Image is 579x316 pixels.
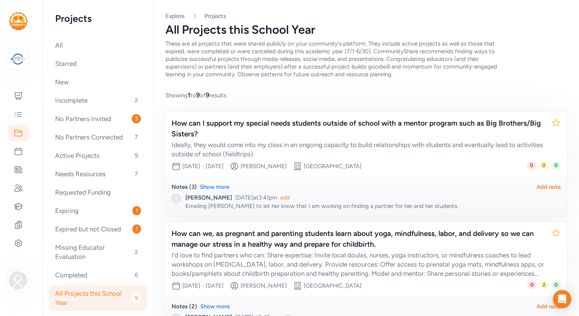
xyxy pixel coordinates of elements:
[527,162,536,169] span: 0
[49,37,147,54] div: All
[132,206,141,215] span: 1
[165,40,497,78] span: These are all projects that were shared publicly on your community's platform. They include activ...
[132,247,141,257] span: 2
[49,55,147,72] div: Starred
[49,221,147,237] div: Expired but not Closed
[10,51,26,67] img: logo
[165,23,567,37] div: All Projects this School Year
[132,114,141,123] span: 3
[240,282,287,290] div: [PERSON_NAME]
[49,110,147,127] div: No Partners Invited
[132,151,141,160] span: 9
[132,133,141,142] span: 7
[200,183,229,191] div: Show more
[206,91,209,99] span: 9
[172,228,545,250] div: How can we, as pregnant and parenting students learn about yoga, mindfulness, labor, and delivery...
[204,12,226,20] a: Projects
[132,224,141,234] span: 1
[527,281,536,289] span: 0
[240,162,287,170] div: [PERSON_NAME]
[553,290,571,308] div: Open Intercom Messenger
[172,303,197,310] div: Notes ( 2 )
[182,162,224,170] div: [DATE] - [DATE]
[165,13,185,20] a: Explore
[49,239,147,265] div: Missing Educator Evaluation
[49,129,147,146] div: No Partners Connected
[235,194,277,201] div: [DATE] at 3:41pm
[165,12,567,20] nav: Breadcrumb
[196,91,200,99] span: 9
[49,202,147,219] div: Expiring
[304,282,361,290] div: [GEOGRAPHIC_DATA]
[188,91,190,99] span: 1
[172,251,545,278] div: I'd love to find partners who can: Share expertise: Invite local doulas, nurses, yoga instructors...
[49,92,147,109] div: Incomplete
[536,303,561,310] div: Add note
[132,270,141,280] span: 6
[55,12,141,25] h2: Projects
[185,202,561,210] p: Emailing [PERSON_NAME] to let her know that I am working on finding a partner for her and her stu...
[185,194,232,201] div: [PERSON_NAME]
[49,285,147,311] div: All Projects this School Year
[132,293,141,303] span: 9
[182,282,224,290] div: [DATE] - [DATE]
[200,303,230,310] div: Show more
[172,118,545,139] div: How can I support my special needs students outside of school with a mentor program such as Big B...
[280,194,290,201] div: edit
[49,184,147,201] div: Requested Funding
[540,281,548,289] span: 2
[551,281,561,289] span: 0
[9,12,28,30] img: logo
[172,194,181,203] img: Avatar
[49,267,147,283] div: Completed
[536,183,561,191] div: Add note
[304,162,361,170] div: [GEOGRAPHIC_DATA]
[49,74,147,90] div: New
[132,96,141,105] span: 2
[172,183,197,191] div: Notes ( 3 )
[172,140,545,159] div: Ideally, they would come into my class in an ongoing capacity to build relationships with student...
[49,165,147,182] div: Needs Resources
[165,90,226,100] span: Showing to of results
[539,162,548,169] span: 0
[132,169,141,178] span: 7
[551,162,561,169] span: 0
[49,147,147,164] div: Active Projects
